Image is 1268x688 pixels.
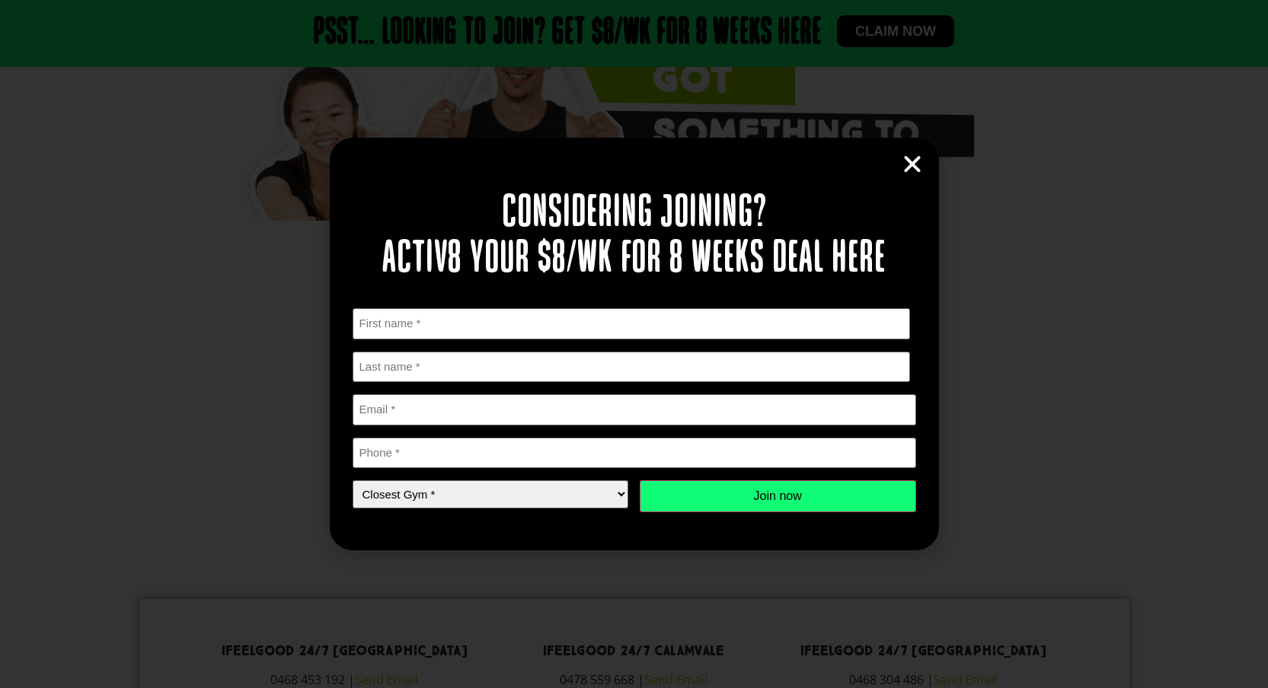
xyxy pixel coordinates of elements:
input: Last name * [353,352,911,383]
input: Email * [353,394,916,425]
input: Phone * [353,438,916,469]
a: Close [901,153,924,176]
input: First name * [353,308,911,339]
input: Join now [640,480,916,512]
h2: Considering joining? Activ8 your $8/wk for 8 weeks deal here [353,191,916,282]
